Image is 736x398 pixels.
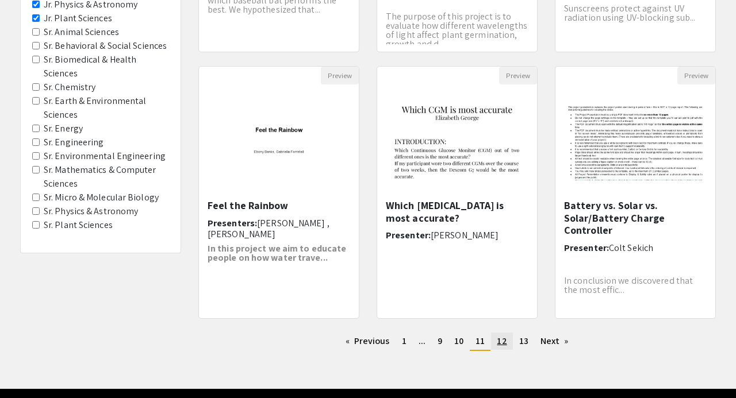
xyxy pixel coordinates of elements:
[564,199,707,237] h5: Battery vs. Solar vs. Solar/Battery Charge Controller
[386,230,528,241] h6: Presenter:
[609,242,653,254] span: Colt Sekich
[44,11,112,25] label: Jr. Plant Sciences
[44,218,113,232] label: Sr. Plant Sciences
[431,229,499,241] span: [PERSON_NAME]
[44,25,119,39] label: Sr. Animal Sciences
[44,191,159,204] label: Sr. Micro & Molecular Biology
[44,94,169,122] label: Sr. Earth & Environmental Sciences
[564,2,695,24] span: Sunscreens protect against UV radiation using UV-blocking sub...
[208,217,329,240] span: [PERSON_NAME] , [PERSON_NAME]
[44,53,169,80] label: Sr. Biomedical & Health Sciences
[198,333,716,351] ul: Pagination
[44,149,166,163] label: Sr. Environmental Engineering
[438,335,442,347] span: 9
[377,92,537,192] img: <p class="ql-align-justify"><span style="background-color: transparent; color: rgb(0, 0, 0);">Whi...
[564,275,693,296] span: In conclusion we discovered that the most effic...
[386,12,528,49] p: The purpose of this project is to evaluate how different wavelengths of light affect plant germin...
[519,335,528,347] span: 13
[208,218,350,239] h6: Presenters:
[677,67,715,84] button: Preview
[44,204,138,218] label: Sr. Physics & Astronomy
[9,346,49,389] iframe: Chat
[208,242,346,264] strong: In this project we aim to educate people on how water trave...
[44,163,169,191] label: Sr. Mathematics & Computer Sciences
[386,199,528,224] h5: Which [MEDICAL_DATA] is most accurate?
[402,335,407,347] span: 1
[499,67,537,84] button: Preview
[497,335,507,347] span: 12
[44,80,95,94] label: Sr. Chemistry
[198,66,359,319] div: Open Presentation <p>Feel the Rainbow</p>
[419,335,425,347] span: ...
[321,67,359,84] button: Preview
[340,333,396,350] a: Previous page
[564,242,707,253] h6: Presenter:
[44,122,83,136] label: Sr. Energy
[555,92,715,192] img: <p>Battery vs. Solar vs. Solar/Battery Charge Controller</p>
[454,335,463,347] span: 10
[535,333,574,350] a: Next page
[208,199,350,212] h5: Feel the Rainbow
[199,92,359,192] img: <p>Feel the Rainbow</p>
[555,66,716,319] div: Open Presentation <p>Battery vs. Solar vs. Solar/Battery Charge Controller</p>
[44,136,104,149] label: Sr. Engineering
[44,39,167,53] label: Sr. Behavioral & Social Sciences
[476,335,485,347] span: 11
[377,66,538,319] div: Open Presentation <p class="ql-align-justify"><span style="background-color: transparent; color: ...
